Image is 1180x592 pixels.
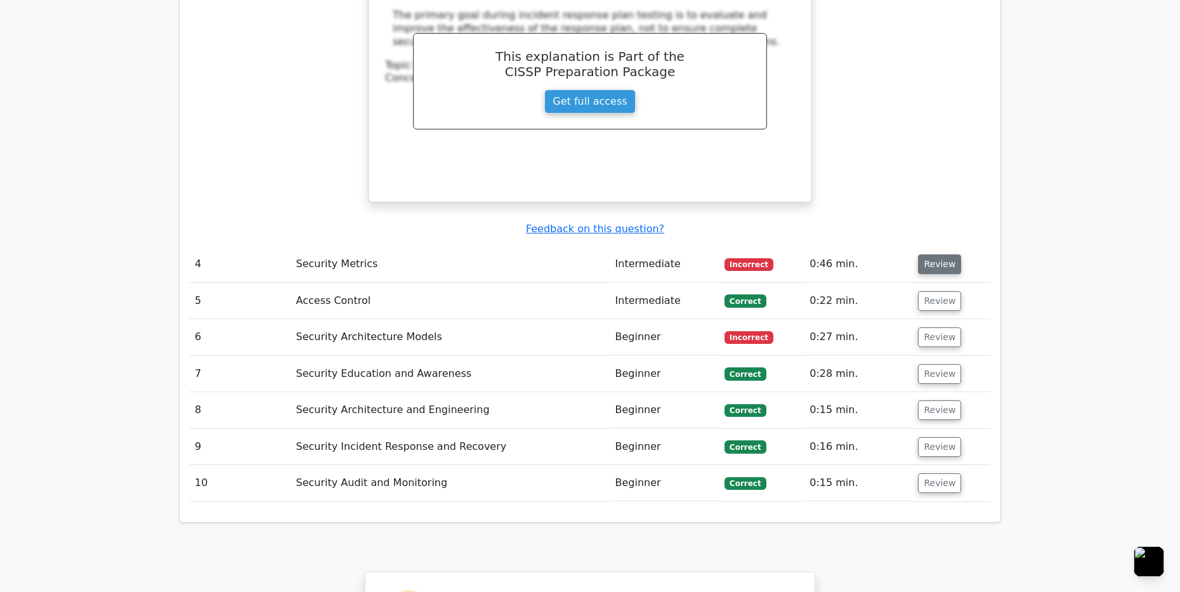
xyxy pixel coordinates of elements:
td: Security Architecture and Engineering [291,392,610,428]
td: 0:22 min. [804,283,913,319]
td: 0:27 min. [804,319,913,355]
td: 9 [190,429,291,465]
span: Correct [724,440,766,453]
td: Intermediate [610,283,719,319]
td: 6 [190,319,291,355]
button: Review [918,364,961,384]
a: Feedback on this question? [526,223,664,235]
td: 0:28 min. [804,356,913,392]
td: Beginner [610,465,719,501]
a: Get full access [544,89,635,114]
span: Correct [724,404,766,417]
td: 7 [190,356,291,392]
div: Topic: [385,59,795,72]
td: Beginner [610,429,719,465]
td: 8 [190,392,291,428]
span: Correct [724,477,766,490]
td: 4 [190,246,291,282]
td: Security Education and Awareness [291,356,610,392]
td: 10 [190,465,291,501]
td: 0:46 min. [804,246,913,282]
td: Beginner [610,319,719,355]
button: Review [918,327,961,347]
span: Correct [724,294,766,307]
td: Security Metrics [291,246,610,282]
td: 0:16 min. [804,429,913,465]
button: Review [918,291,961,311]
span: Incorrect [724,258,773,271]
td: Security Incident Response and Recovery [291,429,610,465]
td: Beginner [610,392,719,428]
td: Security Architecture Models [291,319,610,355]
td: 0:15 min. [804,392,913,428]
button: Review [918,437,961,457]
td: Access Control [291,283,610,319]
button: Review [918,473,961,493]
button: Review [918,254,961,274]
td: 0:15 min. [804,465,913,501]
span: Correct [724,367,766,380]
td: Intermediate [610,246,719,282]
td: Beginner [610,356,719,392]
div: The primary goal during incident response plan testing is to evaluate and improve the effectivene... [393,9,787,48]
div: Concept: [385,72,795,85]
span: Incorrect [724,331,773,344]
td: Security Audit and Monitoring [291,465,610,501]
td: 5 [190,283,291,319]
button: Review [918,400,961,420]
